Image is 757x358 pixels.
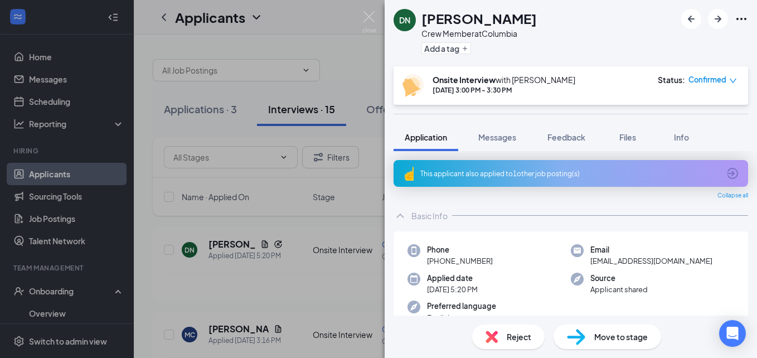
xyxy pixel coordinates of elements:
span: Applicant shared [590,284,648,295]
div: This applicant also applied to 1 other job posting(s) [420,169,719,178]
button: PlusAdd a tag [421,42,471,54]
svg: ArrowLeftNew [685,12,698,26]
button: ArrowLeftNew [681,9,701,29]
span: [EMAIL_ADDRESS][DOMAIN_NAME] [590,255,712,267]
span: Confirmed [688,74,726,85]
svg: ArrowRight [711,12,725,26]
div: DN [399,14,410,26]
span: [PHONE_NUMBER] [427,255,493,267]
svg: ChevronUp [394,209,407,222]
span: Info [674,132,689,142]
span: down [729,77,737,85]
svg: Plus [462,45,468,52]
span: Move to stage [594,331,648,343]
button: ArrowRight [708,9,728,29]
span: Collapse all [717,191,748,200]
div: Open Intercom Messenger [719,320,746,347]
span: Source [590,273,648,284]
svg: Ellipses [735,12,748,26]
span: Preferred language [427,301,496,312]
div: Status : [658,74,685,85]
span: [DATE] 5:20 PM [427,284,478,295]
div: Crew Member at Columbia [421,28,537,39]
b: Onsite Interview [433,75,496,85]
div: [DATE] 3:00 PM - 3:30 PM [433,85,575,95]
span: English [427,312,496,323]
span: Reject [507,331,531,343]
div: with [PERSON_NAME] [433,74,575,85]
h1: [PERSON_NAME] [421,9,537,28]
span: Files [619,132,636,142]
span: Feedback [547,132,585,142]
span: Email [590,244,712,255]
span: Application [405,132,447,142]
div: Basic Info [411,210,448,221]
span: Messages [478,132,516,142]
svg: ArrowCircle [726,167,739,180]
span: Applied date [427,273,478,284]
span: Phone [427,244,493,255]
